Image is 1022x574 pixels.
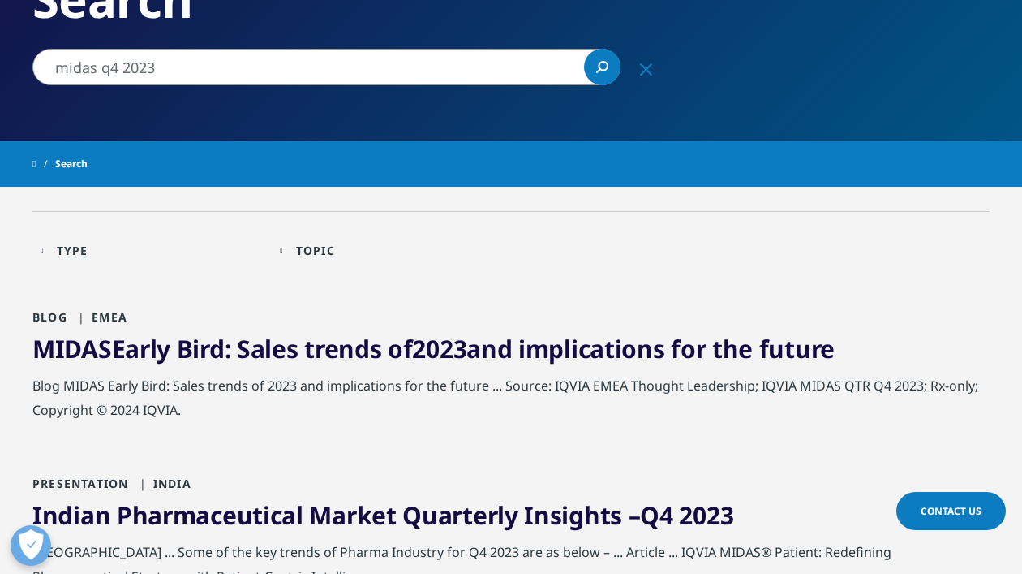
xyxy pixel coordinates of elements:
[596,61,608,73] svg: Search
[296,243,335,258] div: Topic facet.
[32,49,620,85] input: Search
[584,49,620,85] a: Search
[71,309,127,325] span: EMEA
[32,498,733,532] a: Indian Pharmaceutical Market Quarterly Insights –Q4 2023
[32,476,128,491] span: Presentation
[11,525,51,566] button: Open Preferences
[32,309,67,325] span: Blog
[133,476,191,491] span: India
[32,332,112,365] span: MIDAS
[412,332,466,365] span: 2023
[626,49,665,88] div: Clear
[32,373,990,430] div: Blog MIDAS Early Bird: Sales trends of 2023 and implications for the future ... Source: IQVIA EME...
[679,498,733,532] span: 2023
[640,498,672,532] span: Q4
[57,243,88,258] div: Type facet.
[921,504,981,518] span: Contact Us
[896,492,1006,530] a: Contact Us
[32,332,835,365] a: MIDASEarly Bird: Sales trends of2023and implications for the future
[640,63,652,76] svg: Clear
[55,149,88,179] span: Search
